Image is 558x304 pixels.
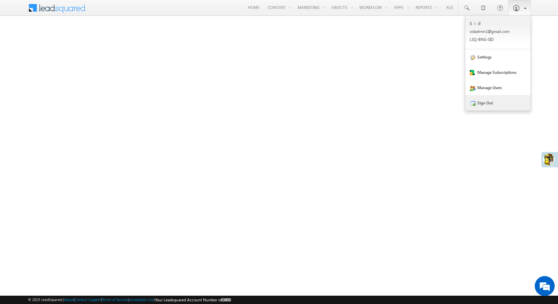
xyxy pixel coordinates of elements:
[90,205,121,214] em: Start Chat
[64,297,74,302] a: About
[221,297,231,302] span: 63800
[465,95,530,110] a: Sign Out
[465,65,530,80] a: Manage Subscriptions
[9,62,121,200] textarea: Type your message and hit 'Enter'
[35,35,112,44] div: Chat with us now
[470,20,526,26] p: Sid
[75,297,101,302] a: Contact Support
[129,297,154,302] a: Acceptable Use
[465,49,530,65] a: Settings
[28,297,231,303] span: © 2025 LeadSquared | | | | |
[465,80,530,95] a: Manage Users
[470,37,526,42] p: LSQ-B NG-SI D
[470,29,526,34] p: sidad min1@ gmail .com
[465,16,530,49] a: Sid sidadmin1@gmail.com LSQ-BNG-SID
[109,3,125,19] div: Minimize live chat window
[155,297,231,302] span: Your Leadsquared Account Number is
[102,297,128,302] a: Terms of Service
[11,35,28,44] img: d_60004797649_company_0_60004797649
